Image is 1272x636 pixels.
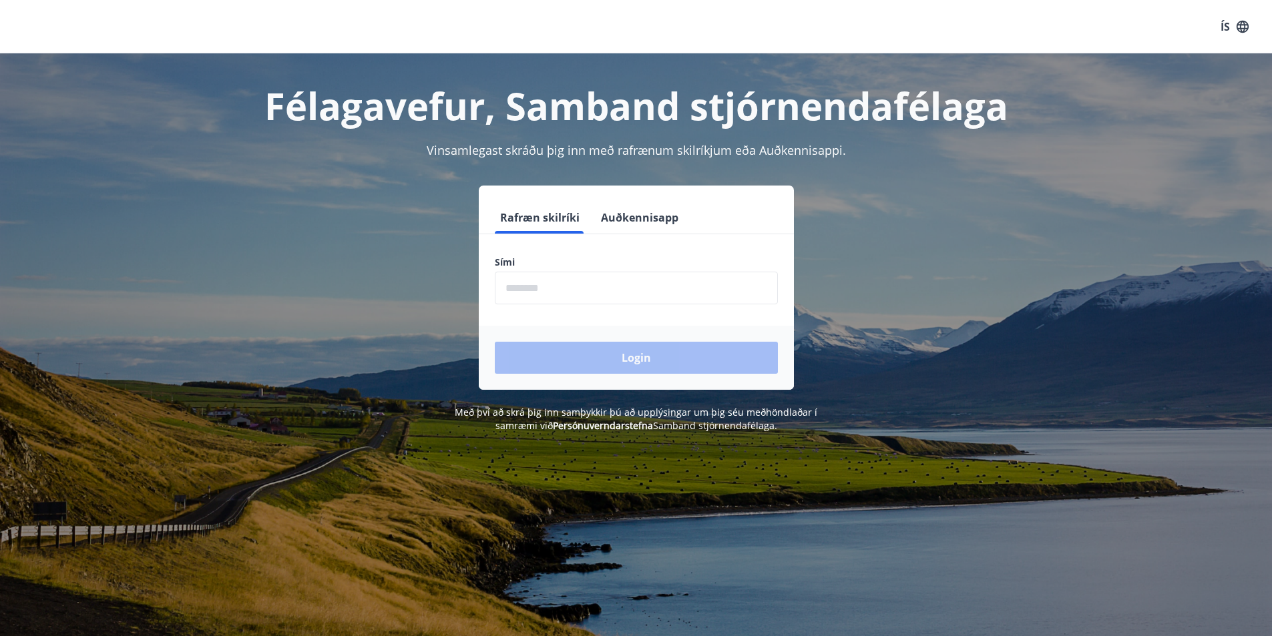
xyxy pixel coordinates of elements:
button: ÍS [1213,15,1256,39]
span: Með því að skrá þig inn samþykkir þú að upplýsingar um þig séu meðhöndlaðar í samræmi við Samband... [455,406,817,432]
button: Rafræn skilríki [495,202,585,234]
span: Vinsamlegast skráðu þig inn með rafrænum skilríkjum eða Auðkennisappi. [427,142,846,158]
label: Sími [495,256,778,269]
a: Persónuverndarstefna [553,419,653,432]
h1: Félagavefur, Samband stjórnendafélaga [172,80,1101,131]
button: Auðkennisapp [596,202,684,234]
